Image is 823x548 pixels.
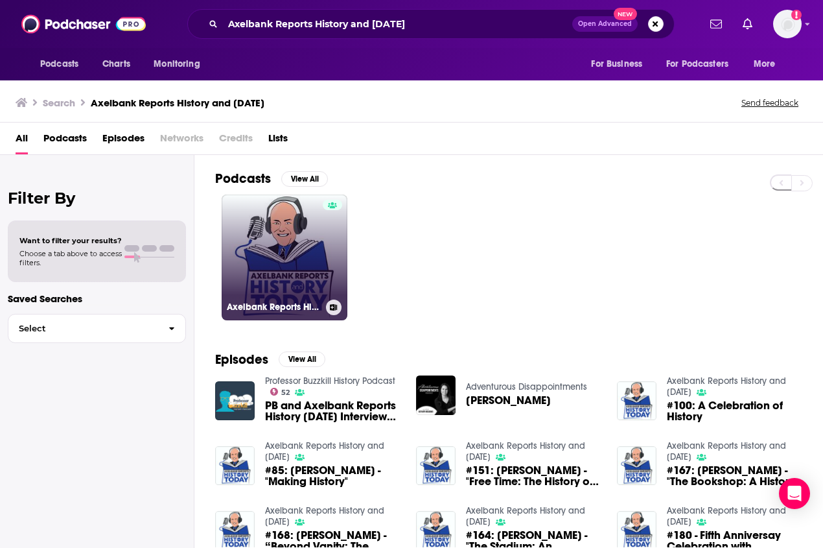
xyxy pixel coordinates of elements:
h3: Search [43,97,75,109]
span: For Business [591,55,642,73]
span: 52 [281,390,290,396]
img: Podchaser - Follow, Share and Rate Podcasts [21,12,146,36]
a: Evan Axelbank [466,395,551,406]
div: Open Intercom Messenger [779,478,810,509]
span: #85: [PERSON_NAME] - "Making History" [265,465,400,487]
h2: Filter By [8,189,186,208]
span: Open Advanced [578,21,632,27]
span: Monitoring [154,55,200,73]
a: Axelbank Reports History and Today [667,440,786,462]
span: Select [8,324,158,333]
button: open menu [145,52,216,77]
img: PB and Axelbank Reports History Today Interview Each Other! [215,381,255,421]
a: Charts [94,52,138,77]
a: Adventurous Disappointments [466,381,587,392]
span: Logged in as ebolden [773,10,802,38]
a: Axelbank Reports History and Today [265,440,384,462]
span: New [614,8,637,20]
a: Axelbank Reports History and Today [667,505,786,527]
span: Charts [102,55,130,73]
button: Open AdvancedNew [572,16,638,32]
a: PodcastsView All [215,171,328,187]
img: #85: Richard Cohen - "Making History" [215,446,255,486]
a: Show notifications dropdown [705,13,727,35]
a: #100: A Celebration of History [667,400,802,422]
button: Send feedback [737,97,802,108]
h2: Podcasts [215,171,271,187]
img: #100: A Celebration of History [617,381,656,421]
span: Want to filter your results? [19,236,122,245]
span: #167: [PERSON_NAME] - "The Bookshop: A History of the American Bookstore" [667,465,802,487]
button: View All [279,351,325,367]
a: Show notifications dropdown [737,13,758,35]
h3: Axelbank Reports History and [DATE] [227,302,321,313]
img: User Profile [773,10,802,38]
div: Search podcasts, credits, & more... [187,9,675,39]
span: Credits [219,128,253,154]
h3: Axelbank Reports History and [DATE] [91,97,264,109]
a: Axelbank Reports History and Today [466,440,585,462]
a: Axelbank Reports History and Today [265,505,384,527]
a: Professor Buzzkill History Podcast [265,375,395,387]
span: For Podcasters [666,55,728,73]
a: EpisodesView All [215,351,325,368]
a: 52 [270,388,290,396]
img: Evan Axelbank [416,375,456,415]
p: Saved Searches [8,292,186,305]
button: Select [8,314,186,343]
svg: Add a profile image [791,10,802,20]
a: PB and Axelbank Reports History Today Interview Each Other! [265,400,400,422]
button: open menu [658,52,747,77]
a: #85: Richard Cohen - "Making History" [265,465,400,487]
a: Episodes [102,128,145,154]
span: #151: [PERSON_NAME] - "Free Time: The History of an Elusive Ideal" [466,465,601,487]
a: Axelbank Reports History and [DATE] [222,195,347,320]
button: open menu [31,52,95,77]
button: open menu [745,52,792,77]
a: All [16,128,28,154]
input: Search podcasts, credits, & more... [223,14,572,34]
span: More [754,55,776,73]
a: Axelbank Reports History and Today [667,375,786,398]
img: #167: Evan Friss - "The Bookshop: A History of the American Bookstore" [617,446,656,486]
a: Podcasts [43,128,87,154]
button: Show profile menu [773,10,802,38]
button: open menu [582,52,658,77]
button: View All [281,171,328,187]
span: Podcasts [40,55,78,73]
a: Axelbank Reports History and Today [466,505,585,527]
a: Lists [268,128,288,154]
span: Networks [160,128,203,154]
span: PB and Axelbank Reports History [DATE] Interview Each Other! [265,400,400,422]
h2: Episodes [215,351,268,368]
a: #151: Gary Cross - "Free Time: The History of an Elusive Ideal" [466,465,601,487]
img: #151: Gary Cross - "Free Time: The History of an Elusive Ideal" [416,446,456,486]
span: Choose a tab above to access filters. [19,249,122,267]
span: [PERSON_NAME] [466,395,551,406]
a: #167: Evan Friss - "The Bookshop: A History of the American Bookstore" [667,465,802,487]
